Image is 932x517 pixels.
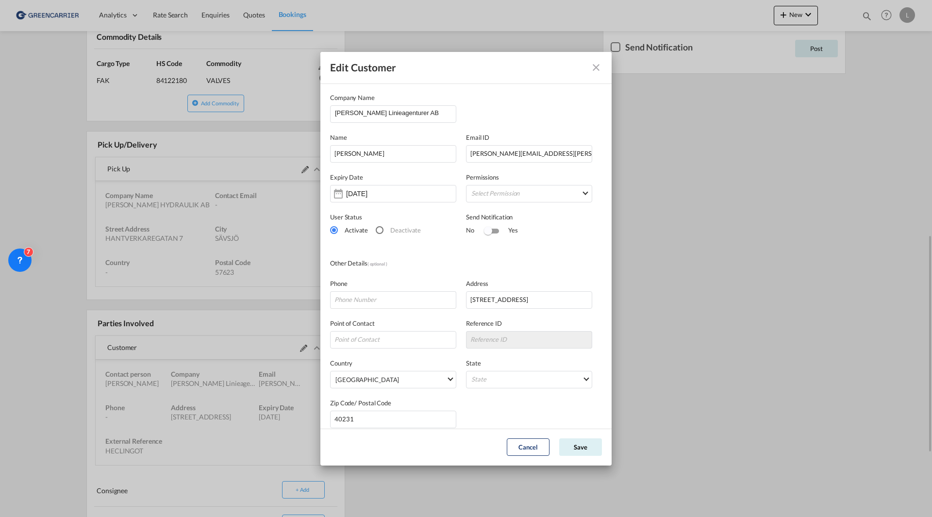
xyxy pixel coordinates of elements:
button: Cancel [507,438,549,456]
input: Point of Contact [330,331,456,349]
button: Save [559,438,602,456]
div: Yes [499,225,518,235]
span: Company Name [330,94,375,101]
span: Name [330,133,347,141]
input: Reference ID [466,331,592,349]
span: Expiry Date [330,173,363,181]
input: Postal Code [330,411,456,428]
span: Email ID [466,133,489,141]
input: Phone Number [330,291,456,309]
md-radio-button: Activate [330,225,368,235]
md-select: Select Permission [466,185,592,202]
div: [GEOGRAPHIC_DATA] [335,376,399,384]
md-select: State [466,371,592,388]
span: ( optional ) [367,261,387,267]
input: Email [466,145,592,163]
md-select: Country: Sweden [330,371,456,388]
span: Point of Contact [330,319,374,327]
button: icon-close [586,58,606,77]
span: Reference ID [466,319,502,327]
md-dialog: Edit Customer Company ... [320,52,612,466]
div: Send Notification [466,212,592,222]
div: Other Details [330,258,466,269]
span: Phone [330,280,348,287]
input: Address [466,291,592,309]
body: Rich Text-editor, editor2 [10,10,216,20]
span: Edit [330,61,349,73]
span: State [466,359,481,367]
input: Company [335,106,456,120]
span: Address [466,280,488,287]
input: Select Expiry Date [346,190,407,198]
md-radio-button: Deactivate [376,225,421,235]
span: Customer [351,61,397,73]
div: No [466,225,484,235]
md-icon: icon-close [590,62,602,73]
span: Zip Code/ Postal Code [330,399,391,407]
span: Permissions [466,173,499,181]
span: Country [330,359,352,367]
md-switch: Switch 1 [484,224,499,239]
div: User Status [330,212,456,222]
input: Name [330,145,456,163]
